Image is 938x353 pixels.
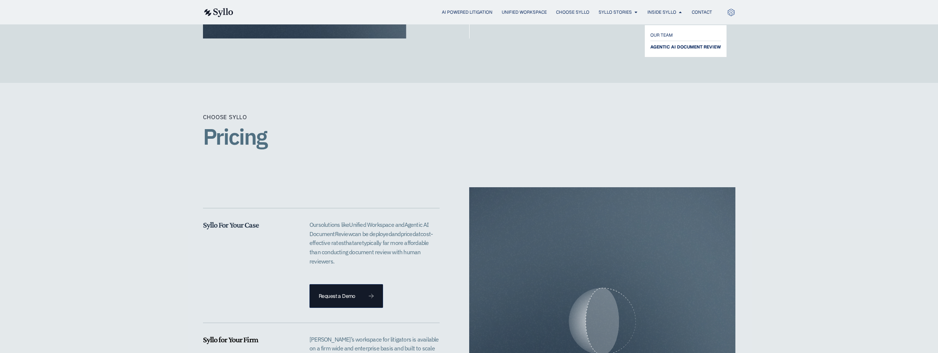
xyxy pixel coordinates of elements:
a: Request a Demo [309,284,383,308]
span: pric [401,230,410,238]
span: R [335,230,338,238]
span: solutions like [318,221,349,228]
div: Choose Syllo [203,112,247,121]
div: Menu Toggle [248,9,712,16]
span: are [354,239,362,246]
span: and [392,230,401,238]
a: Contact [692,9,712,16]
span: Agentic AI D [309,221,429,238]
span: typically far more affordable than conducting document review with human reviewers. [309,239,429,265]
nav: Menu [248,9,712,16]
span: that [344,239,354,246]
span: Unified Workspace and [349,221,404,228]
span: Request a Demo [319,293,355,299]
span: Our [309,221,318,228]
span: can be deployed [352,230,392,238]
a: Choose Syllo [556,9,589,16]
a: OUR TEAM [650,31,721,40]
a: Unified Workspace [502,9,547,16]
span: eview [338,230,352,238]
span: s [341,239,344,246]
a: Inside Syllo [647,9,676,16]
span: OUR TEAM [650,31,673,40]
a: Syllo Stories [599,9,632,16]
h5: Syllo for Your Firm [203,335,301,344]
a: AGENTIC AI DOCUMENT REVIEW [650,43,721,51]
span: at [416,230,420,238]
h5: Syllo For Your Case [203,220,301,230]
span: ocument [313,230,335,238]
span: ed [409,230,415,238]
h1: Pricing [203,124,735,149]
img: syllo [203,8,233,17]
a: AI Powered Litigation [442,9,492,16]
